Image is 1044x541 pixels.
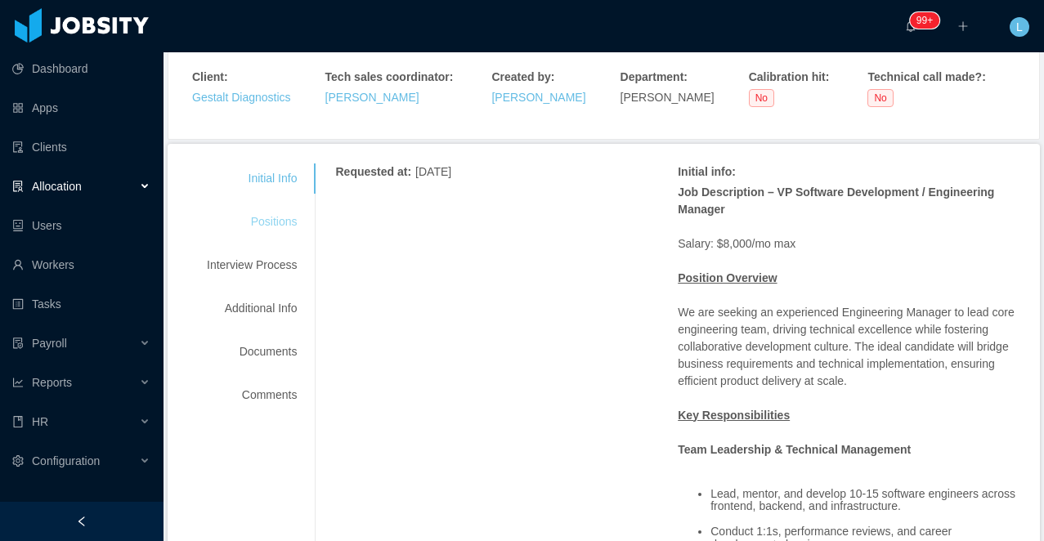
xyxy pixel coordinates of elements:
div: Initial Info [187,163,316,194]
strong: Requested at : [335,165,411,178]
a: icon: pie-chartDashboard [12,52,150,85]
div: Additional Info [187,293,316,324]
div: Documents [187,337,316,367]
a: [PERSON_NAME] [491,91,585,104]
div: Comments [187,380,316,410]
ins: Position Overview [678,271,777,284]
span: L [1016,17,1023,37]
span: [PERSON_NAME] [621,91,715,104]
strong: Initial info : [678,165,736,178]
span: [DATE] [415,165,451,178]
span: Configuration [32,454,100,467]
i: icon: book [12,416,24,427]
strong: Created by : [491,70,554,83]
i: icon: setting [12,455,24,467]
p: We are seeking an experienced Engineering Manager to lead core engineering team, driving technica... [678,304,1020,390]
strong: Calibration hit : [749,70,830,83]
span: Allocation [32,180,82,193]
i: icon: line-chart [12,377,24,388]
i: icon: solution [12,181,24,192]
span: Reports [32,376,72,389]
a: icon: userWorkers [12,248,150,281]
a: icon: appstoreApps [12,92,150,124]
a: Gestalt Diagnostics [192,91,291,104]
a: icon: robotUsers [12,209,150,242]
a: [PERSON_NAME] [325,91,419,104]
i: icon: bell [905,20,916,32]
strong: Tech sales coordinator : [325,70,454,83]
ins: Key Responsibilities [678,409,790,422]
sup: 576 [910,12,939,29]
i: icon: plus [957,20,969,32]
strong: Department : [621,70,688,83]
span: Payroll [32,337,67,350]
strong: Team Leadership & Technical Management [678,443,911,456]
div: Interview Process [187,250,316,280]
a: icon: auditClients [12,131,150,163]
span: No [867,89,893,107]
strong: Technical call made? : [867,70,985,83]
strong: Job Description – VP Software Development / Engineering Manager [678,186,994,216]
span: HR [32,415,48,428]
div: Positions [187,207,316,237]
span: No [749,89,774,107]
li: Lead, mentor, and develop 10-15 software engineers across frontend, backend, and infrastructure. [710,488,1020,513]
p: Salary: $8,000/mo max [678,184,1020,253]
a: icon: profileTasks [12,288,150,320]
strong: Client : [192,70,228,83]
i: icon: file-protect [12,338,24,349]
